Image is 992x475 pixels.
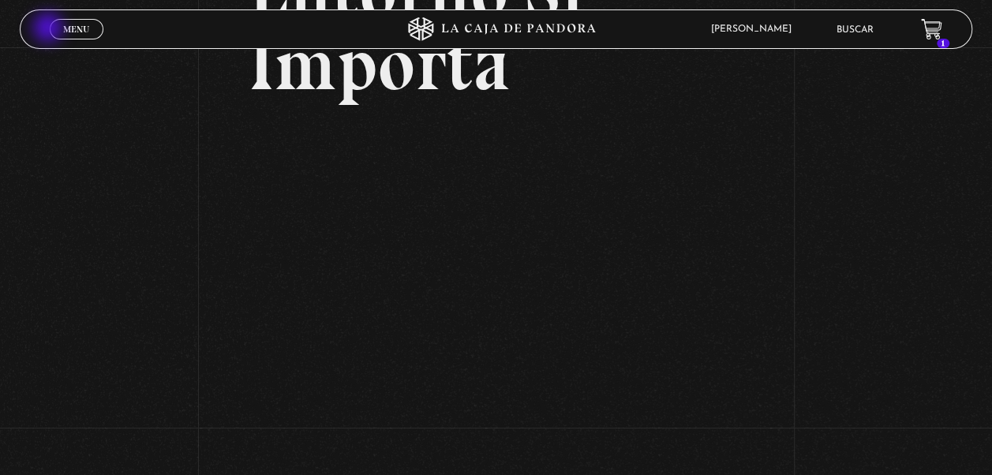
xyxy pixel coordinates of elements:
span: Cerrar [58,38,95,49]
span: [PERSON_NAME] [702,24,807,34]
span: Menu [63,24,89,34]
a: Buscar [837,25,874,35]
a: 1 [921,19,942,40]
span: 1 [937,39,949,48]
